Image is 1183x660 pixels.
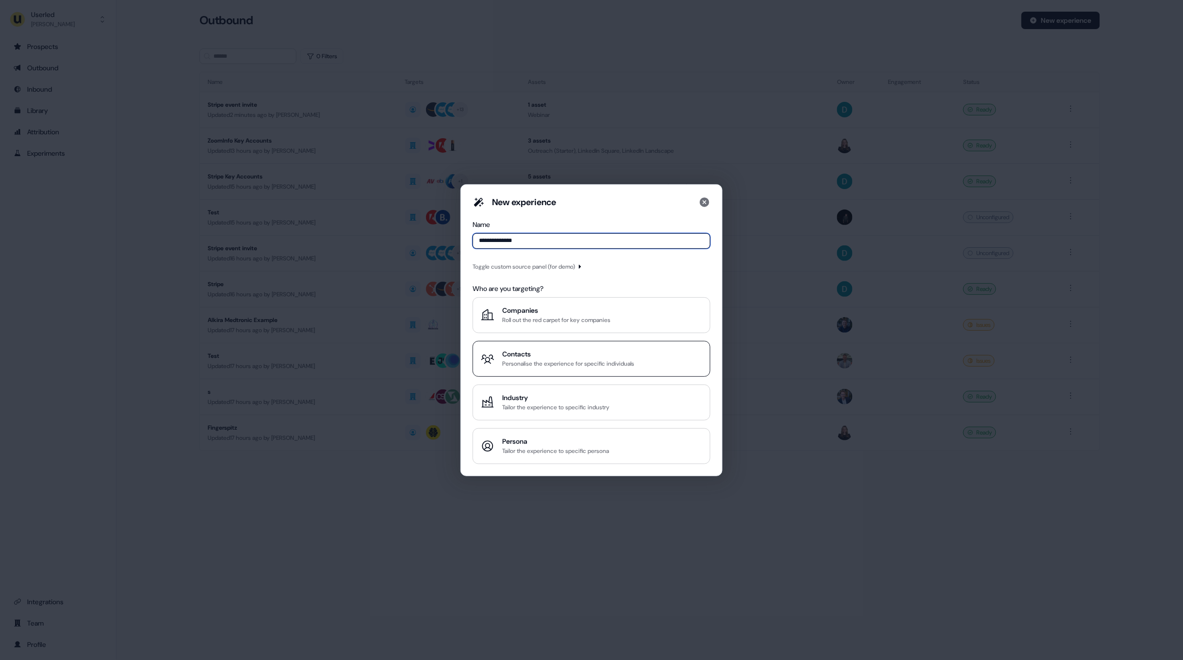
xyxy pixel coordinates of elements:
[502,436,609,446] div: Persona
[473,428,710,464] button: PersonaTailor the experience to specific persona
[473,297,710,333] button: CompaniesRoll out the red carpet for key companies
[473,262,583,272] button: Toggle custom source panel (for demo)
[473,341,710,377] button: ContactsPersonalise the experience for specific individuals
[473,262,575,272] div: Toggle custom source panel (for demo)
[492,196,556,208] div: New experience
[502,402,609,412] div: Tailor the experience to specific industry
[502,349,634,359] div: Contacts
[502,446,609,456] div: Tailor the experience to specific persona
[473,385,710,420] button: IndustryTailor the experience to specific industry
[502,306,610,315] div: Companies
[473,284,710,293] div: Who are you targeting?
[502,393,609,402] div: Industry
[502,359,634,369] div: Personalise the experience for specific individuals
[473,220,710,229] div: Name
[502,315,610,325] div: Roll out the red carpet for key companies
